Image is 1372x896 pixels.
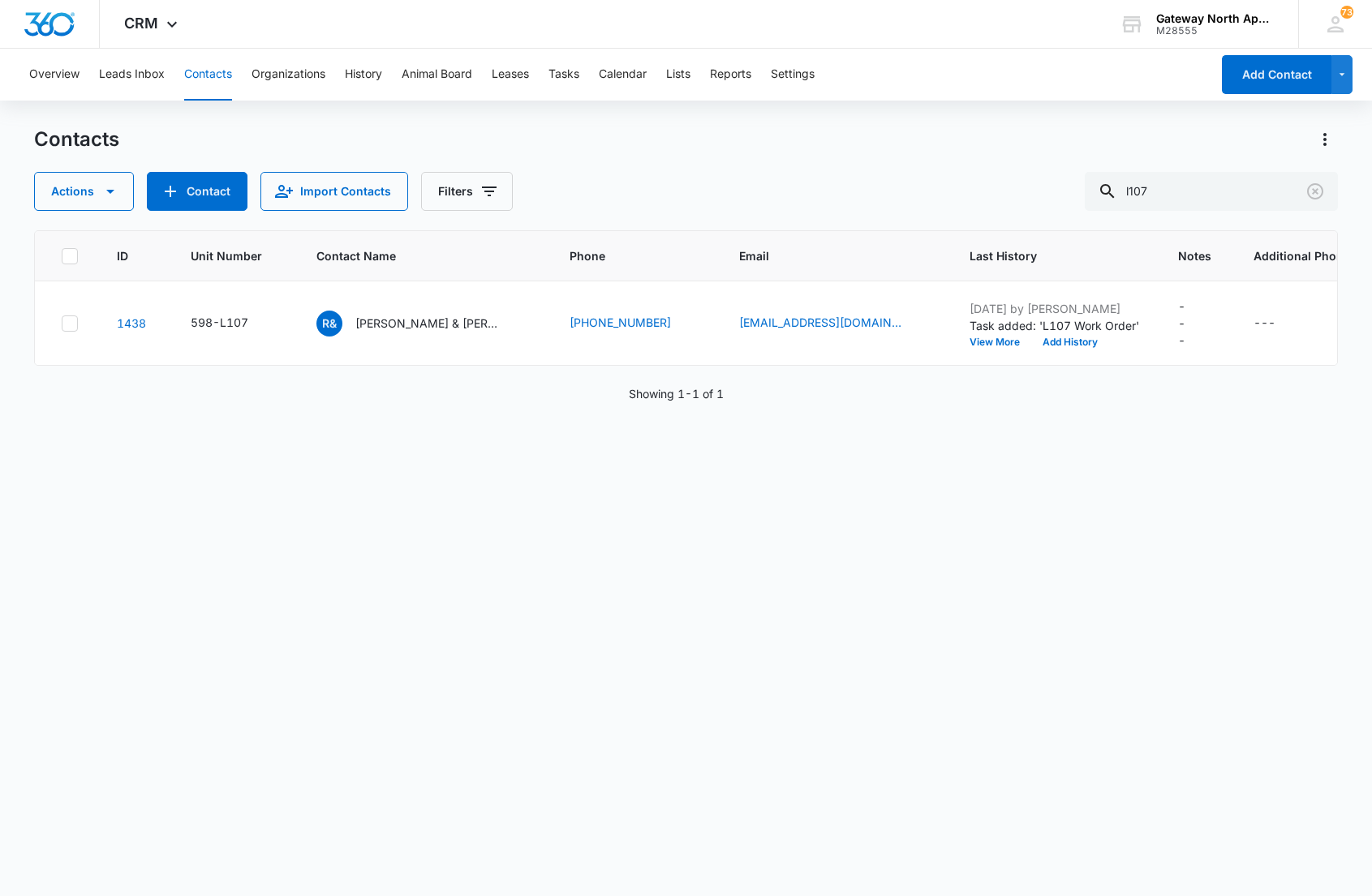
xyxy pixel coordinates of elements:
span: CRM [124,15,158,32]
span: Email [739,247,907,264]
div: notifications count [1340,6,1353,19]
div: Additional Phone - - Select to Edit Field [1254,314,1305,333]
button: Leads Inbox [99,49,165,101]
div: --- [1254,314,1275,333]
div: Notes - - Select to Edit Field [1178,298,1215,349]
button: Animal Board [402,49,472,101]
button: Actions [1312,126,1338,152]
button: Leases [492,49,529,101]
span: Phone [570,247,677,264]
span: 73 [1340,6,1353,19]
button: Filters [421,172,513,211]
p: [DATE] by [PERSON_NAME] [970,300,1139,317]
div: account id [1156,25,1275,36]
p: Task added: 'L107 Work Order' [970,317,1139,334]
div: Phone - (720) 600-5824 - Select to Edit Field [570,314,700,333]
a: [PHONE_NUMBER] [570,314,671,331]
p: Showing 1-1 of 1 [629,385,724,402]
span: Notes [1178,247,1215,264]
button: Calendar [599,49,647,101]
div: Email - arkreutner@aol.com - Select to Edit Field [739,314,931,333]
button: View More [970,337,1031,347]
button: Add Contact [1222,55,1331,94]
button: Lists [666,49,690,101]
span: R& [316,311,342,337]
span: Unit Number [191,247,277,264]
span: Contact Name [316,247,507,264]
h1: Contacts [34,127,119,152]
button: Add Contact [147,172,247,211]
span: Last History [970,247,1116,264]
button: Actions [34,172,134,211]
span: ID [117,247,128,264]
span: Additional Phone [1254,247,1350,264]
p: [PERSON_NAME] & [PERSON_NAME] "[PERSON_NAME]" [PERSON_NAME] [355,315,501,332]
button: Clear [1302,178,1328,204]
button: Contacts [184,49,232,101]
div: Contact Name - Russell & Martha "Ann" Kreutner - Select to Edit Field [316,311,531,337]
div: 598-L107 [191,314,248,331]
button: Import Contacts [260,172,408,211]
input: Search Contacts [1085,172,1338,211]
button: Settings [771,49,815,101]
button: Organizations [252,49,325,101]
div: Unit Number - 598-L107 - Select to Edit Field [191,314,277,333]
button: History [345,49,382,101]
button: Overview [29,49,80,101]
button: Tasks [548,49,579,101]
a: [EMAIL_ADDRESS][DOMAIN_NAME] [739,314,901,331]
button: Add History [1031,337,1109,347]
div: account name [1156,12,1275,25]
a: Navigate to contact details page for Russell & Martha "Ann" Kreutner [117,316,146,330]
button: Reports [710,49,751,101]
div: --- [1178,298,1185,349]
